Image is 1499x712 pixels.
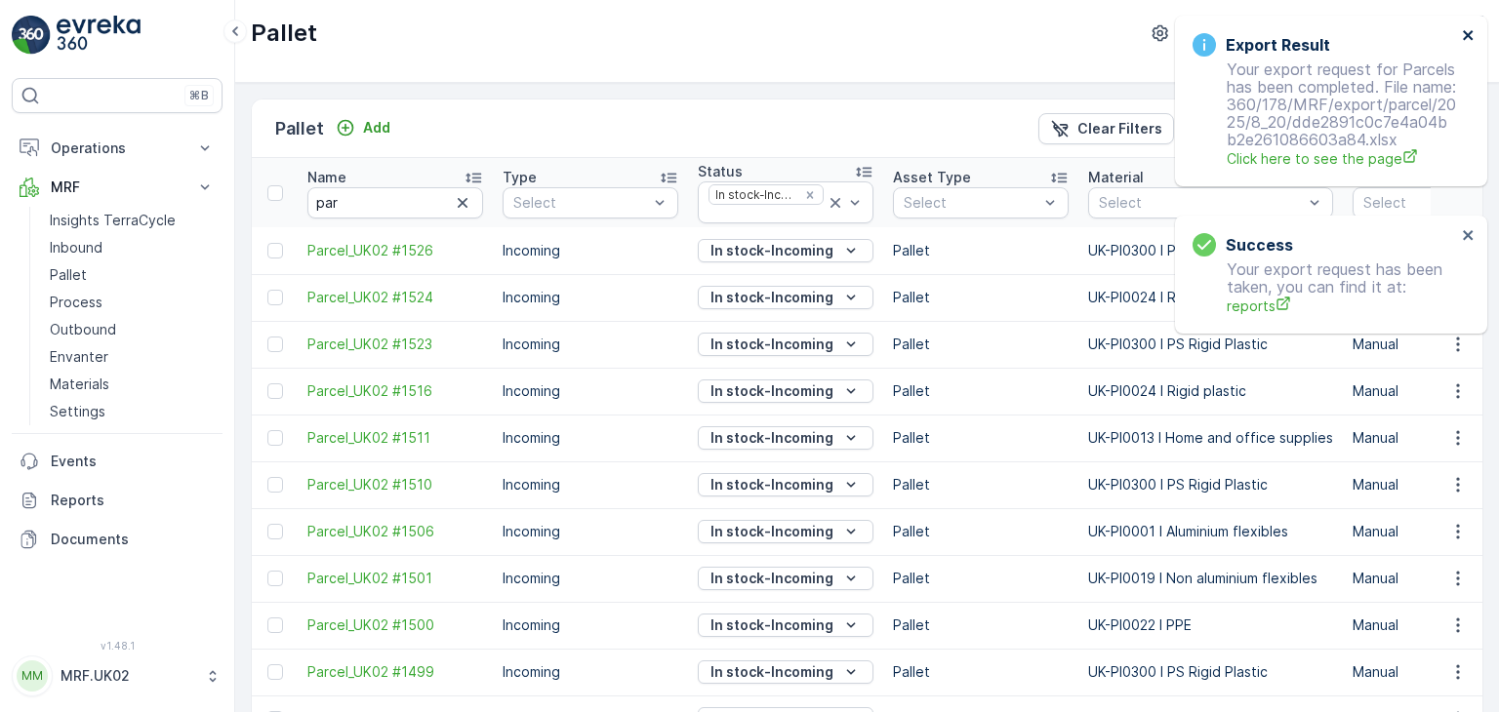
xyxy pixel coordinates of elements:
[904,193,1038,213] p: Select
[710,288,833,307] p: In stock-Incoming
[51,138,183,158] p: Operations
[51,530,215,549] p: Documents
[1078,274,1343,321] td: UK-PI0024 I Rigid plastic
[698,473,873,496] button: In stock-Incoming
[267,430,283,446] div: Toggle Row Selected
[307,428,483,448] a: Parcel_UK02 #1511
[42,371,223,398] a: Materials
[883,649,1078,695] td: Pallet
[307,335,483,354] a: Parcel_UK02 #1523
[267,524,283,539] div: Toggle Row Selected
[698,379,873,403] button: In stock-Incoming
[1078,368,1343,415] td: UK-PI0024 I Rigid plastic
[50,347,108,367] p: Envanter
[1226,233,1293,257] h3: Success
[698,286,873,309] button: In stock-Incoming
[1078,649,1343,695] td: UK-PI0300 I PS Rigid Plastic
[710,381,833,401] p: In stock-Incoming
[1078,508,1343,555] td: UK-PI0001 I Aluminium flexibles
[12,442,223,481] a: Events
[307,662,483,682] a: Parcel_UK02 #1499
[61,666,195,686] p: MRF.UK02
[50,402,105,421] p: Settings
[503,168,537,187] p: Type
[1078,415,1343,461] td: UK-PI0013 I Home and office supplies
[710,615,833,635] p: In stock-Incoming
[1227,296,1456,316] a: reports
[12,129,223,168] button: Operations
[363,118,390,138] p: Add
[51,452,215,471] p: Events
[698,520,873,543] button: In stock-Incoming
[328,116,398,139] button: Add
[493,649,688,695] td: Incoming
[883,415,1078,461] td: Pallet
[42,289,223,316] a: Process
[51,178,183,197] p: MRF
[1099,193,1303,213] p: Select
[267,664,283,680] div: Toggle Row Selected
[12,520,223,559] a: Documents
[493,227,688,274] td: Incoming
[57,16,141,55] img: logo_light-DOdMpM7g.png
[12,16,51,55] img: logo
[267,383,283,399] div: Toggle Row Selected
[883,227,1078,274] td: Pallet
[710,428,833,448] p: In stock-Incoming
[267,571,283,586] div: Toggle Row Selected
[710,569,833,588] p: In stock-Incoming
[42,316,223,343] a: Outbound
[883,321,1078,368] td: Pallet
[50,211,176,230] p: Insights TerraCycle
[267,243,283,258] div: Toggle Row Selected
[17,660,48,692] div: MM
[1193,260,1456,316] p: Your export request has been taken, you can find it at:
[267,336,283,352] div: Toggle Row Selected
[883,461,1078,508] td: Pallet
[51,491,215,510] p: Reports
[893,168,971,187] p: Asset Type
[42,207,223,234] a: Insights TerraCycle
[307,381,483,401] a: Parcel_UK02 #1516
[1078,461,1343,508] td: UK-PI0300 I PS Rigid Plastic
[883,274,1078,321] td: Pallet
[1227,148,1456,169] a: Click here to see the page
[50,265,87,285] p: Pallet
[493,274,688,321] td: Incoming
[42,398,223,425] a: Settings
[1077,119,1162,138] p: Clear Filters
[267,290,283,305] div: Toggle Row Selected
[698,426,873,450] button: In stock-Incoming
[710,335,833,354] p: In stock-Incoming
[251,18,317,49] p: Pallet
[698,660,873,684] button: In stock-Incoming
[883,368,1078,415] td: Pallet
[883,508,1078,555] td: Pallet
[307,569,483,588] a: Parcel_UK02 #1501
[307,475,483,494] a: Parcel_UK02 #1510
[12,655,223,696] button: MMMRF.UK02
[883,555,1078,602] td: Pallet
[493,415,688,461] td: Incoming
[1038,113,1174,144] button: Clear Filters
[1088,168,1144,187] p: Material
[307,522,483,541] a: Parcel_UK02 #1506
[1193,60,1456,169] p: Your export request for Parcels has been completed. File name: 360/178/MRF/export/parcel/2025/8_2...
[883,602,1078,649] td: Pallet
[12,168,223,207] button: MRF
[493,321,688,368] td: Incoming
[710,522,833,541] p: In stock-Incoming
[307,615,483,635] span: Parcel_UK02 #1500
[799,187,821,203] div: Remove In stock-Incoming
[307,241,483,260] a: Parcel_UK02 #1526
[513,193,648,213] p: Select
